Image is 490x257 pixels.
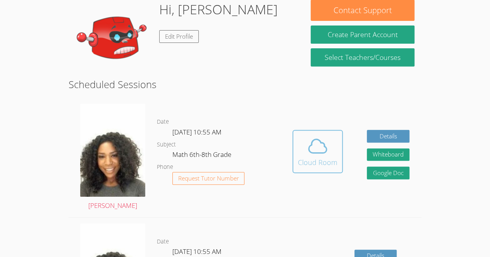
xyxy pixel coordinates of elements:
div: Cloud Room [298,157,337,168]
a: Details [367,130,409,143]
dt: Subject [157,140,176,150]
a: Google Doc [367,167,409,179]
dt: Date [157,117,169,127]
span: [DATE] 10:55 AM [172,247,222,256]
a: Select Teachers/Courses [311,48,414,66]
span: [DATE] 10:55 AM [172,128,222,136]
button: Whiteboard [367,148,409,161]
a: Edit Profile [159,30,199,43]
button: Request Tutor Number [172,172,245,185]
span: Request Tutor Number [178,175,239,181]
dt: Phone [157,162,173,172]
img: avatar.png [80,104,145,197]
button: Create Parent Account [311,26,414,44]
dd: Math 6th-8th Grade [172,149,233,162]
a: [PERSON_NAME] [80,104,145,211]
button: Cloud Room [292,130,343,173]
dt: Date [157,237,169,247]
h2: Scheduled Sessions [69,77,421,92]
